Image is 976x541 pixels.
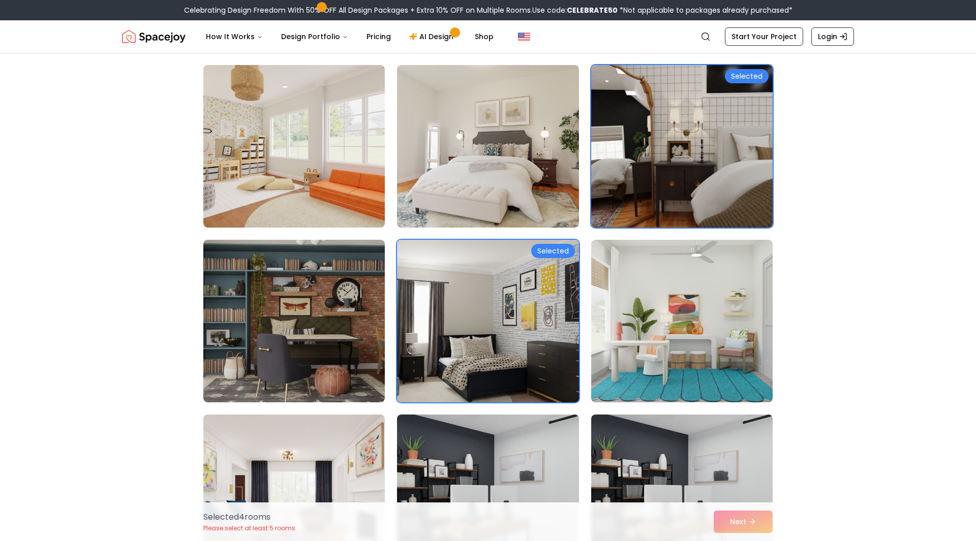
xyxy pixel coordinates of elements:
span: Use code: [532,5,618,15]
a: Spacejoy [122,26,186,47]
a: Start Your Project [725,27,803,46]
img: Spacejoy Logo [122,26,186,47]
img: Room room-7 [203,65,385,228]
b: CELEBRATE50 [567,5,618,15]
button: How It Works [198,26,271,47]
img: Room room-11 [392,236,583,406]
div: Selected [531,244,575,258]
a: AI Design [401,26,465,47]
button: Design Portfolio [273,26,356,47]
div: Celebrating Design Freedom With 50% OFF All Design Packages + Extra 10% OFF on Multiple Rooms. [184,5,792,15]
img: United States [518,30,530,43]
div: Selected [725,69,769,83]
p: Selected 4 room s [203,511,295,523]
p: Please select at least 5 rooms [203,524,295,532]
nav: Global [122,20,854,53]
a: Pricing [358,26,399,47]
img: Room room-8 [397,65,578,228]
a: Login [811,27,854,46]
span: *Not applicable to packages already purchased* [618,5,792,15]
a: Shop [467,26,502,47]
img: Room room-12 [591,240,773,402]
img: Room room-10 [203,240,385,402]
nav: Main [198,26,502,47]
img: Room room-9 [591,65,773,228]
